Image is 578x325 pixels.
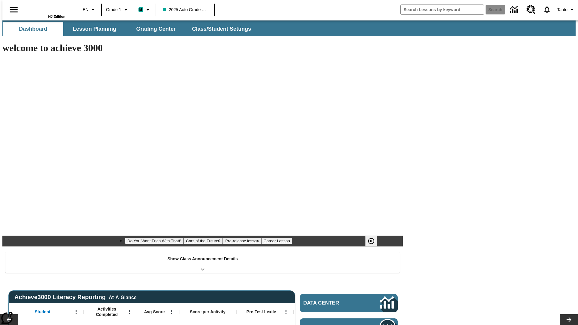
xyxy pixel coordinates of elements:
[48,15,65,18] span: NJ Edition
[365,236,383,246] div: Pause
[261,238,292,244] button: Slide 4 Career Lesson
[167,256,238,262] p: Show Class Announcement Details
[125,238,184,244] button: Slide 1 Do You Want Fries With That?
[190,309,226,314] span: Score per Activity
[26,3,65,15] a: Home
[281,307,291,316] button: Open Menu
[401,5,484,14] input: search field
[223,238,261,244] button: Slide 3 Pre-release lesson
[5,252,400,273] div: Show Class Announcement Details
[144,309,165,314] span: Avg Score
[300,294,398,312] a: Data Center
[14,294,137,301] span: Achieve3000 Literacy Reporting
[3,22,63,36] button: Dashboard
[104,4,132,15] button: Grade: Grade 1, Select a grade
[19,26,47,32] span: Dashboard
[136,26,176,32] span: Grading Center
[64,22,125,36] button: Lesson Planning
[125,307,134,316] button: Open Menu
[365,236,377,246] button: Pause
[192,26,251,32] span: Class/Student Settings
[139,6,142,13] span: B
[83,7,89,13] span: EN
[247,309,276,314] span: Pre-Test Lexile
[35,309,50,314] span: Student
[560,314,578,325] button: Lesson carousel, Next
[2,22,256,36] div: SubNavbar
[187,22,256,36] button: Class/Student Settings
[523,2,539,18] a: Resource Center, Will open in new tab
[26,2,65,18] div: Home
[106,7,121,13] span: Grade 1
[555,4,578,15] button: Profile/Settings
[80,4,99,15] button: Language: EN, Select a language
[303,300,360,306] span: Data Center
[163,7,207,13] span: 2025 Auto Grade 1 A
[109,294,136,300] div: At-A-Glance
[73,26,116,32] span: Lesson Planning
[184,238,223,244] button: Slide 2 Cars of the Future?
[87,306,127,317] span: Activities Completed
[557,7,567,13] span: Tauto
[506,2,523,18] a: Data Center
[5,1,23,19] button: Open side menu
[126,22,186,36] button: Grading Center
[167,307,176,316] button: Open Menu
[539,2,555,17] a: Notifications
[72,307,81,316] button: Open Menu
[136,4,154,15] button: Boost Class color is teal. Change class color
[2,20,576,36] div: SubNavbar
[2,42,403,54] h1: welcome to achieve 3000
